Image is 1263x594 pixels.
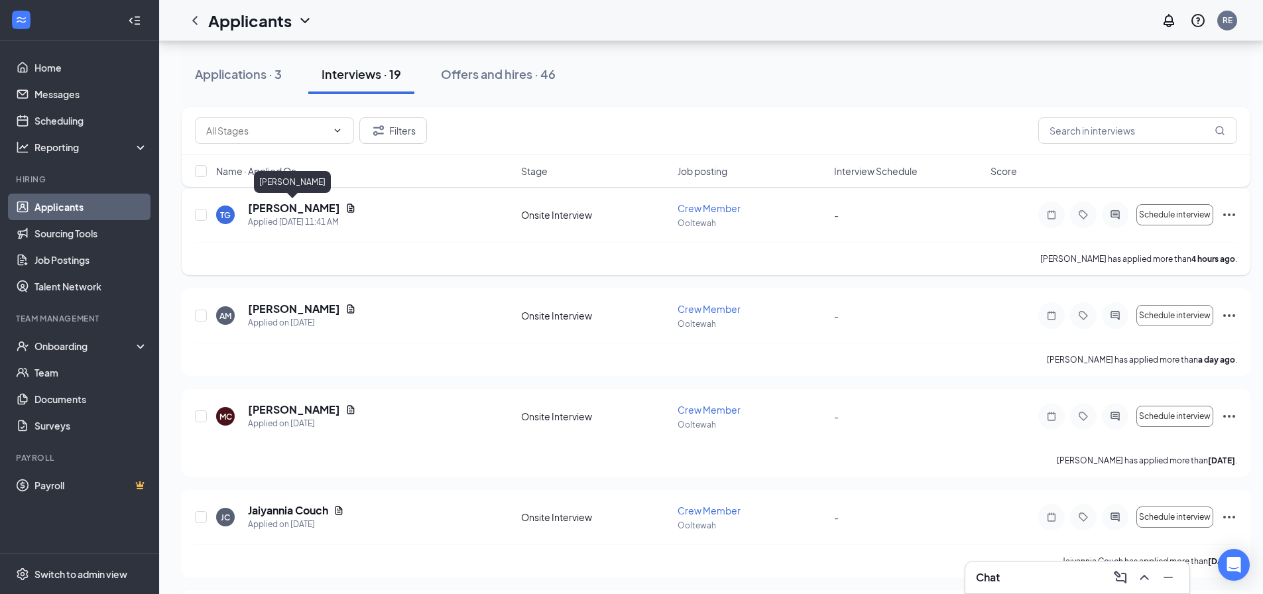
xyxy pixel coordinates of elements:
[441,66,556,82] div: Offers and hires · 46
[15,13,28,27] svg: WorkstreamLogo
[1038,117,1237,144] input: Search in interviews
[208,9,292,32] h1: Applicants
[678,164,727,178] span: Job posting
[1139,311,1211,320] span: Schedule interview
[333,505,344,516] svg: Document
[206,123,327,138] input: All Stages
[187,13,203,29] svg: ChevronLeft
[1161,13,1177,29] svg: Notifications
[1221,207,1237,223] svg: Ellipses
[34,220,148,247] a: Sourcing Tools
[128,14,141,27] svg: Collapse
[1191,254,1235,264] b: 4 hours ago
[248,417,356,430] div: Applied on [DATE]
[678,303,741,315] span: Crew Member
[254,171,331,193] div: [PERSON_NAME]
[216,164,296,178] span: Name · Applied On
[359,117,427,144] button: Filter Filters
[678,404,741,416] span: Crew Member
[1223,15,1233,26] div: RE
[16,567,29,581] svg: Settings
[34,339,137,353] div: Onboarding
[1221,308,1237,324] svg: Ellipses
[834,164,918,178] span: Interview Schedule
[1139,412,1211,421] span: Schedule interview
[1057,455,1237,466] p: [PERSON_NAME] has applied more than .
[219,310,231,322] div: AM
[1075,209,1091,220] svg: Tag
[34,412,148,439] a: Surveys
[248,316,356,329] div: Applied on [DATE]
[1215,125,1225,136] svg: MagnifyingGlass
[34,81,148,107] a: Messages
[1134,567,1155,588] button: ChevronUp
[1107,411,1123,422] svg: ActiveChat
[678,419,826,430] p: Ooltewah
[34,194,148,220] a: Applicants
[1160,569,1176,585] svg: Minimize
[1062,556,1237,567] p: Jaiyannia Couch has applied more than .
[521,510,670,524] div: Onsite Interview
[678,520,826,531] p: Ooltewah
[248,518,344,531] div: Applied on [DATE]
[34,107,148,134] a: Scheduling
[1198,355,1235,365] b: a day ago
[1044,411,1059,422] svg: Note
[1075,512,1091,522] svg: Tag
[248,201,340,215] h5: [PERSON_NAME]
[16,174,145,185] div: Hiring
[1218,549,1250,581] div: Open Intercom Messenger
[1107,209,1123,220] svg: ActiveChat
[991,164,1017,178] span: Score
[1221,509,1237,525] svg: Ellipses
[248,503,328,518] h5: Jaiyannia Couch
[34,567,127,581] div: Switch to admin view
[521,410,670,423] div: Onsite Interview
[1044,209,1059,220] svg: Note
[1136,406,1213,427] button: Schedule interview
[16,313,145,324] div: Team Management
[678,318,826,329] p: Ooltewah
[1044,310,1059,321] svg: Note
[345,304,356,314] svg: Document
[1040,253,1237,265] p: [PERSON_NAME] has applied more than .
[34,359,148,386] a: Team
[976,570,1000,585] h3: Chat
[1221,408,1237,424] svg: Ellipses
[1208,556,1235,566] b: [DATE]
[678,505,741,516] span: Crew Member
[34,54,148,81] a: Home
[195,66,282,82] div: Applications · 3
[34,386,148,412] a: Documents
[1136,506,1213,528] button: Schedule interview
[248,302,340,316] h5: [PERSON_NAME]
[345,404,356,415] svg: Document
[248,402,340,417] h5: [PERSON_NAME]
[521,208,670,221] div: Onsite Interview
[1075,310,1091,321] svg: Tag
[345,203,356,213] svg: Document
[834,209,839,221] span: -
[1190,13,1206,29] svg: QuestionInfo
[1139,512,1211,522] span: Schedule interview
[34,141,149,154] div: Reporting
[1139,210,1211,219] span: Schedule interview
[678,202,741,214] span: Crew Member
[34,472,148,499] a: PayrollCrown
[1208,455,1235,465] b: [DATE]
[219,411,232,422] div: MC
[220,209,231,221] div: TG
[678,217,826,229] p: Ooltewah
[1158,567,1179,588] button: Minimize
[248,215,356,229] div: Applied [DATE] 11:41 AM
[16,141,29,154] svg: Analysis
[34,273,148,300] a: Talent Network
[1107,512,1123,522] svg: ActiveChat
[521,309,670,322] div: Onsite Interview
[834,511,839,523] span: -
[297,13,313,29] svg: ChevronDown
[834,310,839,322] span: -
[322,66,401,82] div: Interviews · 19
[221,512,230,523] div: JC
